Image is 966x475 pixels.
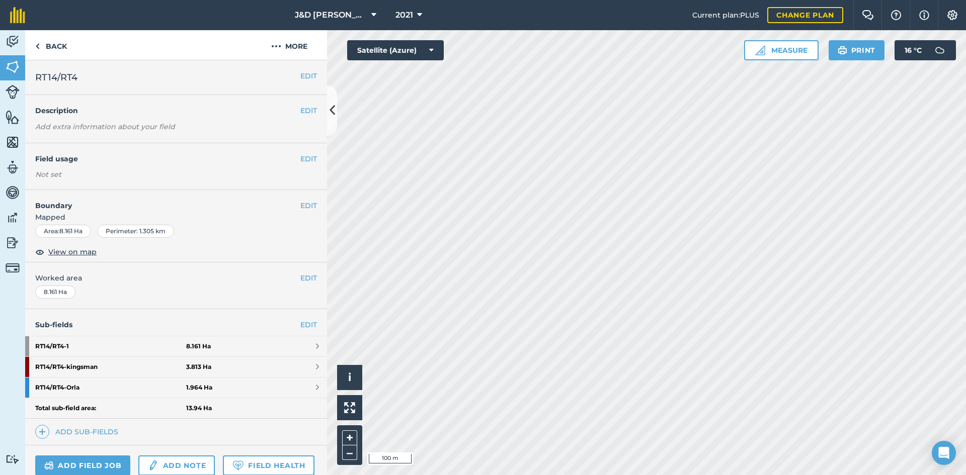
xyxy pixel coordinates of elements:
[25,319,327,330] h4: Sub-fields
[186,342,211,350] strong: 8.161 Ha
[300,319,317,330] a: EDIT
[35,286,75,299] div: 8.161 Ha
[10,7,25,23] img: fieldmargin Logo
[186,404,212,412] strong: 13.94 Ha
[48,246,97,257] span: View on map
[35,404,186,412] strong: Total sub-field area:
[692,10,759,21] span: Current plan : PLUS
[35,377,186,398] strong: RT14/RT4 - Orla
[6,160,20,175] img: svg+xml;base64,PD94bWwgdmVyc2lvbj0iMS4wIiBlbmNvZGluZz0idXRmLTgiPz4KPCEtLSBHZW5lcmF0b3I6IEFkb2JlIE...
[6,210,20,225] img: svg+xml;base64,PD94bWwgdmVyc2lvbj0iMS4wIiBlbmNvZGluZz0idXRmLTgiPz4KPCEtLSBHZW5lcmF0b3I6IEFkb2JlIE...
[147,459,158,471] img: svg+xml;base64,PD94bWwgdmVyc2lvbj0iMS4wIiBlbmNvZGluZz0idXRmLTgiPz4KPCEtLSBHZW5lcmF0b3I6IEFkb2JlIE...
[186,363,211,371] strong: 3.813 Ha
[6,34,20,49] img: svg+xml;base64,PD94bWwgdmVyc2lvbj0iMS4wIiBlbmNvZGluZz0idXRmLTgiPz4KPCEtLSBHZW5lcmF0b3I6IEFkb2JlIE...
[35,40,40,52] img: svg+xml;base64,PHN2ZyB4bWxucz0iaHR0cDovL3d3dy53My5vcmcvMjAwMC9zdmciIHdpZHRoPSI5IiBoZWlnaHQ9IjI0Ii...
[25,30,77,60] a: Back
[35,153,300,164] h4: Field usage
[6,85,20,99] img: svg+xml;base64,PD94bWwgdmVyc2lvbj0iMS4wIiBlbmNvZGluZz0idXRmLTgiPz4KPCEtLSBHZW5lcmF0b3I6IEFkb2JlIE...
[895,40,956,60] button: 16 °C
[862,10,874,20] img: Two speech bubbles overlapping with the left bubble in the forefront
[35,169,317,179] div: Not set
[300,70,317,81] button: EDIT
[35,336,186,356] strong: RT14/RT4 - 1
[6,454,20,464] img: svg+xml;base64,PD94bWwgdmVyc2lvbj0iMS4wIiBlbmNvZGluZz0idXRmLTgiPz4KPCEtLSBHZW5lcmF0b3I6IEFkb2JlIE...
[767,7,843,23] a: Change plan
[97,225,174,238] div: Perimeter : 1.305 km
[6,110,20,125] img: svg+xml;base64,PHN2ZyB4bWxucz0iaHR0cDovL3d3dy53My5vcmcvMjAwMC9zdmciIHdpZHRoPSI1NiIgaGVpZ2h0PSI2MC...
[930,40,950,60] img: svg+xml;base64,PD94bWwgdmVyc2lvbj0iMS4wIiBlbmNvZGluZz0idXRmLTgiPz4KPCEtLSBHZW5lcmF0b3I6IEFkb2JlIE...
[6,185,20,200] img: svg+xml;base64,PD94bWwgdmVyc2lvbj0iMS4wIiBlbmNvZGluZz0idXRmLTgiPz4KPCEtLSBHZW5lcmF0b3I6IEFkb2JlIE...
[347,40,444,60] button: Satellite (Azure)
[25,190,300,211] h4: Boundary
[342,430,357,445] button: +
[35,246,97,258] button: View on map
[905,40,922,60] span: 16 ° C
[300,200,317,211] button: EDIT
[744,40,819,60] button: Measure
[35,425,122,439] a: Add sub-fields
[946,10,958,20] img: A cog icon
[39,426,46,438] img: svg+xml;base64,PHN2ZyB4bWxucz0iaHR0cDovL3d3dy53My5vcmcvMjAwMC9zdmciIHdpZHRoPSIxNCIgaGVpZ2h0PSIyNC...
[344,402,355,413] img: Four arrows, one pointing top left, one top right, one bottom right and the last bottom left
[6,261,20,275] img: svg+xml;base64,PD94bWwgdmVyc2lvbj0iMS4wIiBlbmNvZGluZz0idXRmLTgiPz4KPCEtLSBHZW5lcmF0b3I6IEFkb2JlIE...
[348,371,351,384] span: i
[186,384,212,392] strong: 1.964 Ha
[838,44,847,56] img: svg+xml;base64,PHN2ZyB4bWxucz0iaHR0cDovL3d3dy53My5vcmcvMjAwMC9zdmciIHdpZHRoPSIxOSIgaGVpZ2h0PSIyNC...
[252,30,327,60] button: More
[300,105,317,116] button: EDIT
[932,441,956,465] div: Open Intercom Messenger
[6,135,20,150] img: svg+xml;base64,PHN2ZyB4bWxucz0iaHR0cDovL3d3dy53My5vcmcvMjAwMC9zdmciIHdpZHRoPSI1NiIgaGVpZ2h0PSI2MC...
[919,9,929,21] img: svg+xml;base64,PHN2ZyB4bWxucz0iaHR0cDovL3d3dy53My5vcmcvMjAwMC9zdmciIHdpZHRoPSIxNyIgaGVpZ2h0PSIxNy...
[271,40,281,52] img: svg+xml;base64,PHN2ZyB4bWxucz0iaHR0cDovL3d3dy53My5vcmcvMjAwMC9zdmciIHdpZHRoPSIyMCIgaGVpZ2h0PSIyNC...
[35,122,175,131] em: Add extra information about your field
[755,45,765,55] img: Ruler icon
[6,59,20,74] img: svg+xml;base64,PHN2ZyB4bWxucz0iaHR0cDovL3d3dy53My5vcmcvMjAwMC9zdmciIHdpZHRoPSI1NiIgaGVpZ2h0PSI2MC...
[35,357,186,377] strong: RT14/RT4 - kingsman
[25,377,327,398] a: RT14/RT4-Orla1.964 Ha
[395,9,413,21] span: 2021
[890,10,902,20] img: A question mark icon
[342,445,357,460] button: –
[295,9,367,21] span: J&D [PERSON_NAME] & sons
[35,246,44,258] img: svg+xml;base64,PHN2ZyB4bWxucz0iaHR0cDovL3d3dy53My5vcmcvMjAwMC9zdmciIHdpZHRoPSIxOCIgaGVpZ2h0PSIyNC...
[35,225,91,238] div: Area : 8.161 Ha
[25,212,327,223] span: Mapped
[300,272,317,283] button: EDIT
[337,365,362,390] button: i
[300,153,317,164] button: EDIT
[829,40,885,60] button: Print
[35,70,77,84] span: RT14/RT4
[25,336,327,356] a: RT14/RT4-18.161 Ha
[44,459,54,471] img: svg+xml;base64,PD94bWwgdmVyc2lvbj0iMS4wIiBlbmNvZGluZz0idXRmLTgiPz4KPCEtLSBHZW5lcmF0b3I6IEFkb2JlIE...
[35,105,317,116] h4: Description
[35,272,317,283] span: Worked area
[6,235,20,250] img: svg+xml;base64,PD94bWwgdmVyc2lvbj0iMS4wIiBlbmNvZGluZz0idXRmLTgiPz4KPCEtLSBHZW5lcmF0b3I6IEFkb2JlIE...
[25,357,327,377] a: RT14/RT4-kingsman3.813 Ha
